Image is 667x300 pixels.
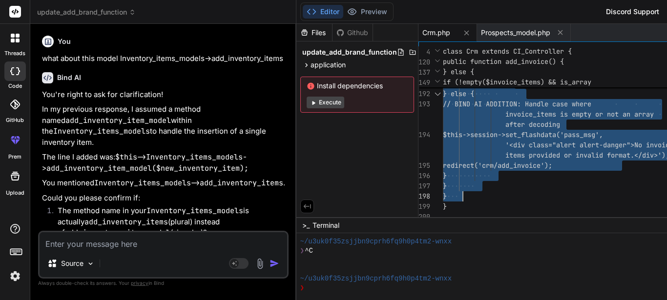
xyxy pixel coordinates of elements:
[443,130,576,139] span: $this->session->set_flashdata('pas
[443,202,447,211] span: }
[505,110,654,119] span: invoice_items is empty or not an array
[302,47,397,57] span: update_add_brand_function
[443,57,564,66] span: public function add_invoice() {
[302,220,310,230] span: >_
[576,130,603,139] span: s_msg',
[42,152,249,173] code: $this->Inventory_items_models->add_inventory_item_model($new_inventory_item);
[311,60,346,70] span: application
[418,191,430,201] div: 198
[505,120,560,129] span: after decoding
[313,220,339,230] span: Terminal
[254,258,266,269] img: attachment
[443,100,576,108] span: // BIND AI ADDITION: Handle case w
[65,116,171,125] code: add_inventory_item_model
[443,47,572,56] span: class Crm extends CI_Controller {
[42,89,287,100] p: You're right to ask for clarification!
[443,171,447,180] span: }
[42,104,287,148] p: In my previous response, I assumed a method named within the to handle the insertion of a single ...
[53,126,150,136] code: Inventory_items_models
[418,78,430,88] span: 149
[418,57,430,67] span: 120
[300,237,452,246] span: ~/u3uk0f35zsjjbn9cprh6fq9h0p4tm2-wnxx
[305,246,313,256] span: ^C
[418,67,430,78] span: 137
[443,161,552,170] span: redirect('crm/add_invoice');
[443,78,591,86] span: if (!empty($invoice_items) && is_array
[431,89,444,99] div: Click to collapse the range.
[65,228,170,238] code: add_inventory_item_model
[270,259,279,268] img: icon
[303,5,343,19] button: Editor
[42,152,287,174] p: The line I added was:
[58,37,71,46] h6: You
[333,28,373,38] div: Github
[418,99,430,109] div: 193
[307,97,344,108] button: Execute
[7,268,23,284] img: settings
[418,47,430,57] span: 4
[6,116,24,124] label: GitHub
[4,49,25,58] label: threads
[418,130,430,140] div: 194
[443,67,474,76] span: } else {
[300,283,305,293] span: ❯
[38,279,289,288] p: Always double-check its answers. Your in Bind
[418,212,430,222] div: 200
[300,246,305,256] span: ❯
[443,181,447,190] span: }
[8,153,21,161] label: prem
[418,201,430,212] div: 199
[307,81,408,91] span: Install dependencies
[86,260,95,268] img: Pick Models
[146,206,243,216] code: Inventory_items_models
[37,7,136,17] span: update_add_brand_function
[300,274,452,283] span: ~/u3uk0f35zsjjbn9cprh6fq9h0p4tm2-wnxx
[600,4,665,20] div: Discord Support
[42,178,287,189] p: You mentioned .
[42,193,287,204] p: Could you please confirm if:
[576,100,591,108] span: here
[57,73,81,82] h6: Bind AI
[84,217,168,227] code: add_inventory_items
[481,28,550,38] span: Prospects_model.php
[418,89,430,99] div: 192
[8,82,22,90] label: code
[418,181,430,191] div: 197
[443,192,447,200] span: }
[443,89,474,98] span: } else {
[418,160,430,171] div: 195
[343,5,391,19] button: Preview
[422,28,450,38] span: Crm.php
[50,205,287,239] li: The method name in your is actually (plural) instead of (singular)?
[61,259,83,268] p: Source
[42,53,287,64] p: what about this model Inventory_items_models->add_inventory_items
[6,189,24,197] label: Upload
[296,28,332,38] div: Files
[418,171,430,181] div: 196
[131,280,148,286] span: privacy
[94,178,283,188] code: Inventory_items_models->add_inventory_items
